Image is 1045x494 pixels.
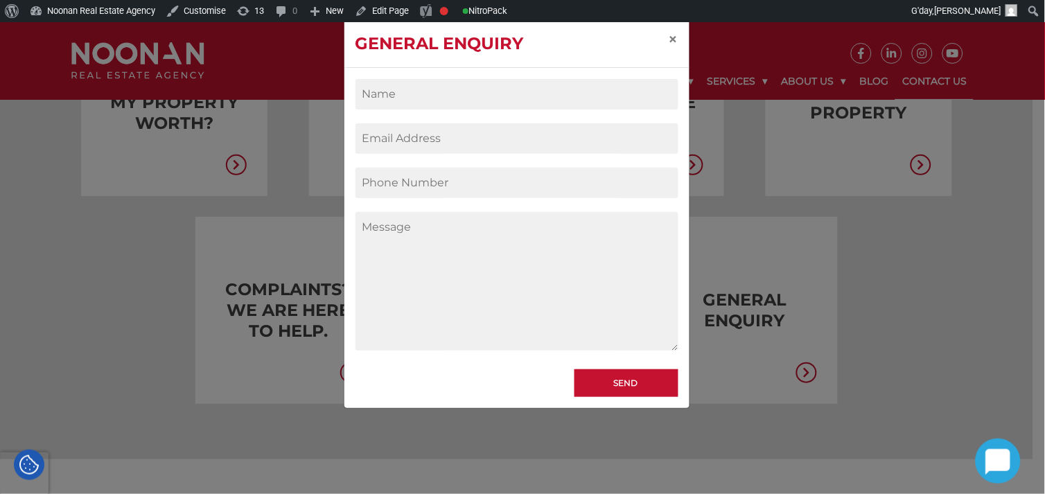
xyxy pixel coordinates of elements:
button: Close [658,20,690,59]
input: Phone Number [355,168,678,198]
h4: General Enquiry [355,31,524,56]
div: Cookie Settings [14,450,44,480]
span: [PERSON_NAME] [935,6,1001,16]
form: Contact form [355,79,678,391]
div: Focus keyphrase not set [440,7,448,15]
input: Send [574,369,678,397]
input: Name [355,79,678,109]
input: Email Address [355,123,678,154]
span: × [669,29,678,49]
